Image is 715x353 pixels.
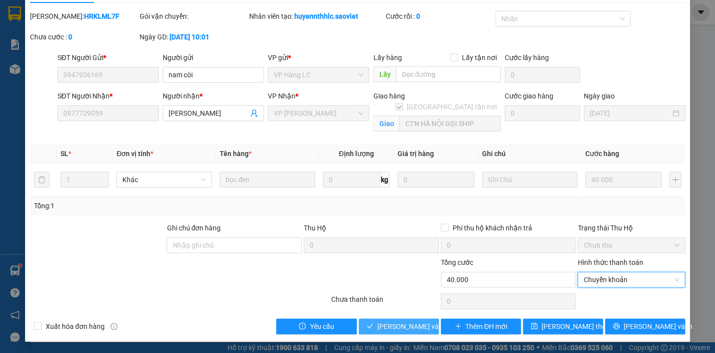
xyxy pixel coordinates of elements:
span: Khác [122,172,206,187]
label: Ngày giao [584,92,615,100]
button: exclamation-circleYêu cầu [276,319,356,334]
span: exclamation-circle [299,322,306,330]
div: Trạng thái Thu Hộ [577,223,685,233]
button: delete [34,172,50,188]
span: Tên hàng [220,150,252,158]
h2: VP Nhận: VP Hàng LC [52,57,237,119]
span: Phí thu hộ khách nhận trả [449,223,536,233]
b: [DATE] 10:01 [170,33,209,41]
input: Ngày giao [590,108,670,119]
span: Định lượng [339,150,373,158]
div: SĐT Người Nhận [57,91,159,101]
div: Tổng: 1 [34,200,277,211]
span: Cước hàng [585,150,619,158]
span: VP Hàng LC [274,67,363,82]
input: Ghi Chú [482,172,577,188]
button: printer[PERSON_NAME] và In [605,319,685,334]
th: Ghi chú [478,144,581,163]
input: 0 [585,172,662,188]
span: user-add [250,109,258,117]
input: Dọc đường [396,66,501,82]
div: Cước rồi : [386,11,493,22]
span: Đơn vị tính [116,150,153,158]
span: Yêu cầu [310,321,334,332]
button: plusThêm ĐH mới [441,319,521,334]
div: [PERSON_NAME]: [30,11,138,22]
input: Cước giao hàng [505,105,580,121]
b: [DOMAIN_NAME] [131,8,237,24]
span: Tổng cước [441,258,473,266]
input: Cước lấy hàng [505,67,580,83]
span: VP Gia Lâm [274,106,363,121]
b: 0 [68,33,72,41]
b: Sao Việt [59,23,120,39]
span: Chưa thu [583,238,679,253]
span: [PERSON_NAME] thay đổi [542,321,620,332]
span: Thu Hộ [304,224,326,232]
span: plus [455,322,461,330]
span: Xuất hóa đơn hàng [42,321,109,332]
span: Giá trị hàng [398,150,434,158]
span: SL [60,150,68,158]
span: Giao [373,116,399,131]
span: Lấy [373,66,396,82]
label: Hình thức thanh toán [577,258,643,266]
input: Ghi chú đơn hàng [167,237,302,253]
img: logo.jpg [5,8,55,57]
span: [PERSON_NAME] và Giao hàng [377,321,472,332]
div: Người gửi [163,52,264,63]
div: Ngày GD: [140,32,247,42]
b: huyennthhlc.saoviet [294,12,358,20]
span: Chuyển khoản [583,272,679,287]
span: Giao hàng [373,92,404,100]
input: 0 [398,172,474,188]
input: VD: Bàn, Ghế [220,172,315,188]
b: 0 [416,12,420,20]
b: HRKLML7F [84,12,119,20]
label: Ghi chú đơn hàng [167,224,221,232]
span: [PERSON_NAME] và In [624,321,692,332]
div: VP gửi [268,52,369,63]
div: Gói vận chuyển: [140,11,247,22]
button: check[PERSON_NAME] và Giao hàng [359,319,439,334]
span: Lấy hàng [373,54,401,62]
input: Giao tận nơi [399,116,501,131]
span: VP Nhận [268,92,295,100]
span: [GEOGRAPHIC_DATA] tận nơi [403,101,501,112]
div: SĐT Người Gửi [57,52,159,63]
button: plus [669,172,681,188]
label: Cước giao hàng [505,92,553,100]
span: Thêm ĐH mới [465,321,507,332]
span: check [367,322,373,330]
div: Người nhận [163,91,264,101]
span: printer [613,322,620,330]
span: info-circle [111,323,117,330]
button: save[PERSON_NAME] thay đổi [523,319,603,334]
div: Chưa cước : [30,32,138,42]
span: Lấy tận nơi [458,52,501,63]
label: Cước lấy hàng [505,54,549,62]
div: Nhân viên tạo: [249,11,384,22]
h2: BMPGC6PC [5,57,79,73]
span: save [531,322,538,330]
div: Chưa thanh toán [330,294,440,311]
span: kg [380,172,390,188]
